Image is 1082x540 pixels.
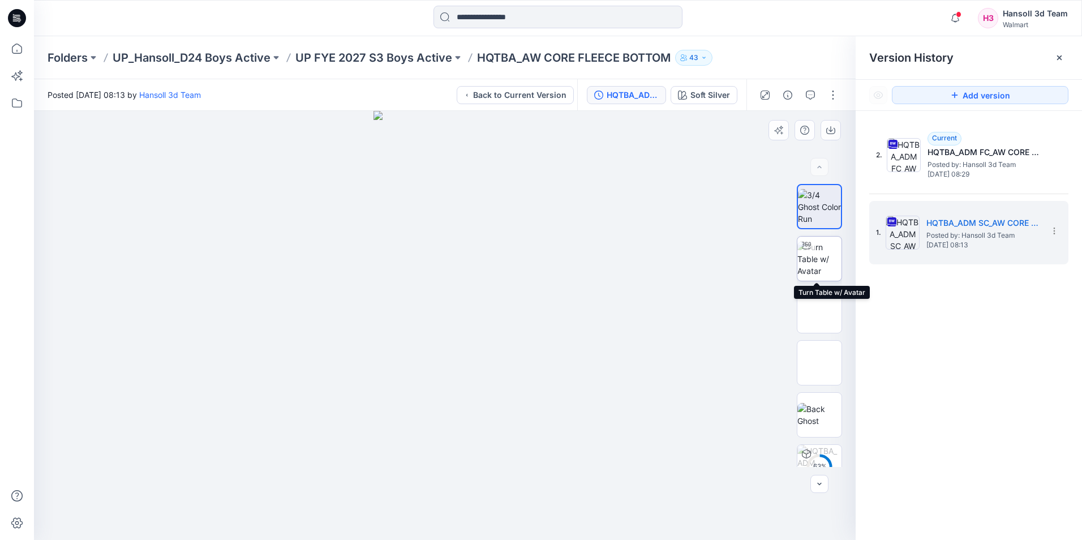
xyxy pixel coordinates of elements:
div: Walmart [1003,20,1068,29]
img: HQTBA_ADM FC_AW CORE FLEECE BOTTOM [887,138,921,172]
span: Version History [869,51,954,65]
a: UP FYE 2027 S3 Boys Active [295,50,452,66]
h5: HQTBA_ADM FC_AW CORE FLEECE BOTTOM [928,145,1041,159]
span: [DATE] 08:13 [926,241,1040,249]
img: HQTBA_ADM SC_AW CORE FLEECE BOTTOM [886,216,920,250]
span: [DATE] 08:29 [928,170,1041,178]
button: Back to Current Version [457,86,574,104]
span: 2. [876,150,882,160]
span: Posted by: Hansoll 3d Team [926,230,1040,241]
button: Close [1055,53,1064,62]
span: Posted by: Hansoll 3d Team [928,159,1041,170]
a: Hansoll 3d Team [139,90,201,100]
img: HQTBA_ADM SC_AW CORE FLEECE BOTTOM Soft Silver [797,445,841,489]
span: 1. [876,228,881,238]
div: 63 % [806,462,833,472]
div: Soft Silver [690,89,730,101]
img: eyJhbGciOiJIUzI1NiIsImtpZCI6IjAiLCJzbHQiOiJzZXMiLCJ0eXAiOiJKV1QifQ.eyJkYXRhIjp7InR5cGUiOiJzdG9yYW... [373,111,517,540]
span: Current [932,134,957,142]
button: HQTBA_ADM SC_AW CORE FLEECE BOTTOM [587,86,666,104]
h5: HQTBA_ADM SC_AW CORE FLEECE BOTTOM [926,216,1040,230]
button: Show Hidden Versions [869,86,887,104]
img: 3/4 Ghost Color Run [798,189,841,225]
p: 43 [689,52,698,64]
div: H3 [978,8,998,28]
p: HQTBA_AW CORE FLEECE BOTTOM [477,50,671,66]
span: Posted [DATE] 08:13 by [48,89,201,101]
div: Hansoll 3d Team [1003,7,1068,20]
div: HQTBA_ADM SC_AW CORE FLEECE BOTTOM [607,89,659,101]
img: Turn Table w/ Avatar [797,241,841,277]
img: Back Ghost [797,403,841,427]
a: UP_Hansoll_D24 Boys Active [113,50,270,66]
button: 43 [675,50,712,66]
a: Folders [48,50,88,66]
button: Add version [892,86,1068,104]
button: Details [779,86,797,104]
button: Soft Silver [671,86,737,104]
